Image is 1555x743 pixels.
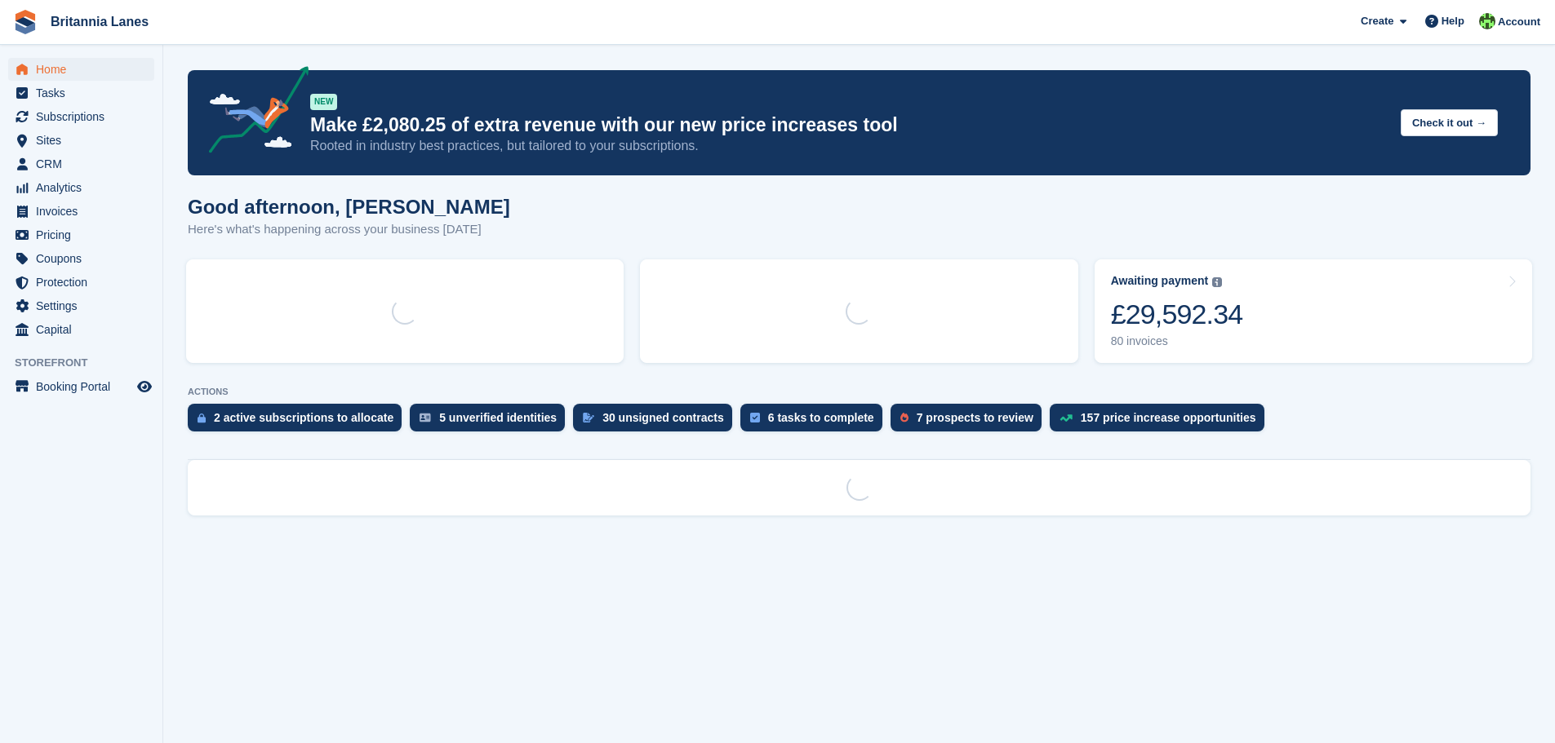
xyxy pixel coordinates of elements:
[750,413,760,422] img: task-75834270c22a3079a89374b754ae025e5fb1db73e45f91037f5363f120a921f8.svg
[8,294,154,317] a: menu
[1401,109,1498,136] button: Check it out →
[8,82,154,104] a: menu
[188,220,510,239] p: Here's what's happening across your business [DATE]
[36,58,134,81] span: Home
[36,153,134,175] span: CRM
[1111,298,1243,331] div: £29,592.34
[8,247,154,270] a: menu
[8,271,154,294] a: menu
[602,411,724,424] div: 30 unsigned contracts
[1060,414,1073,422] img: price_increase_opportunities-93ffe204e8149a01c8c9dc8f82e8f89637d9d84a8eef4429ea346261dce0b2c0.svg
[36,176,134,199] span: Analytics
[8,318,154,341] a: menu
[36,375,134,398] span: Booking Portal
[8,223,154,246] a: menu
[1111,274,1209,288] div: Awaiting payment
[1050,404,1273,440] a: 157 price increase opportunities
[1361,13,1393,29] span: Create
[1081,411,1256,424] div: 157 price increase opportunities
[188,404,410,440] a: 2 active subscriptions to allocate
[36,105,134,128] span: Subscriptions
[1498,14,1540,30] span: Account
[8,129,154,152] a: menu
[8,58,154,81] a: menu
[36,129,134,152] span: Sites
[36,271,134,294] span: Protection
[1095,259,1532,363] a: Awaiting payment £29,592.34 80 invoices
[891,404,1050,440] a: 7 prospects to review
[420,413,431,422] img: verify_identity-adf6edd0f0f0b5bbfe63781bf79b02c33cf7c696d77639b501bdc392416b5a36.svg
[15,355,162,371] span: Storefront
[135,377,154,396] a: Preview store
[1442,13,1464,29] span: Help
[198,413,206,423] img: active_subscription_to_allocate_icon-d502201f5373d7db506a760aba3b589e785aa758c864c3986d89f69b8ff3...
[410,404,573,440] a: 5 unverified identities
[214,411,393,424] div: 2 active subscriptions to allocate
[583,413,594,422] img: contract_signature_icon-13c848040528278c33f63329250d36e43548de30e8caae1d1a13099fd9432cc5.svg
[8,105,154,128] a: menu
[310,113,1388,137] p: Make £2,080.25 of extra revenue with our new price increases tool
[768,411,874,424] div: 6 tasks to complete
[36,294,134,317] span: Settings
[44,8,155,35] a: Britannia Lanes
[917,411,1033,424] div: 7 prospects to review
[36,318,134,341] span: Capital
[1111,334,1243,348] div: 80 invoices
[310,94,337,110] div: NEW
[195,66,309,159] img: price-adjustments-announcement-icon-8257ccfd72463d97f412b2fc003d46551f7dbcb40ab6d574587a9cd5c0d94...
[740,404,891,440] a: 6 tasks to complete
[8,375,154,398] a: menu
[13,10,38,34] img: stora-icon-8386f47178a22dfd0bd8f6a31ec36ba5ce8667c1dd55bd0f319d3a0aa187defe.svg
[36,223,134,246] span: Pricing
[8,153,154,175] a: menu
[900,413,909,422] img: prospect-51fa495bee0391a8d652442698ab0144808aea92771e9ea1ae160a38d050c398.svg
[36,247,134,270] span: Coupons
[188,196,510,218] h1: Good afternoon, [PERSON_NAME]
[188,387,1531,397] p: ACTIONS
[8,200,154,223] a: menu
[310,137,1388,155] p: Rooted in industry best practices, but tailored to your subscriptions.
[573,404,740,440] a: 30 unsigned contracts
[1479,13,1495,29] img: Robert Parr
[439,411,557,424] div: 5 unverified identities
[36,200,134,223] span: Invoices
[36,82,134,104] span: Tasks
[8,176,154,199] a: menu
[1212,277,1222,287] img: icon-info-grey-7440780725fd019a000dd9b08b2336e03edf1995a4989e88bcd33f0948082b44.svg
